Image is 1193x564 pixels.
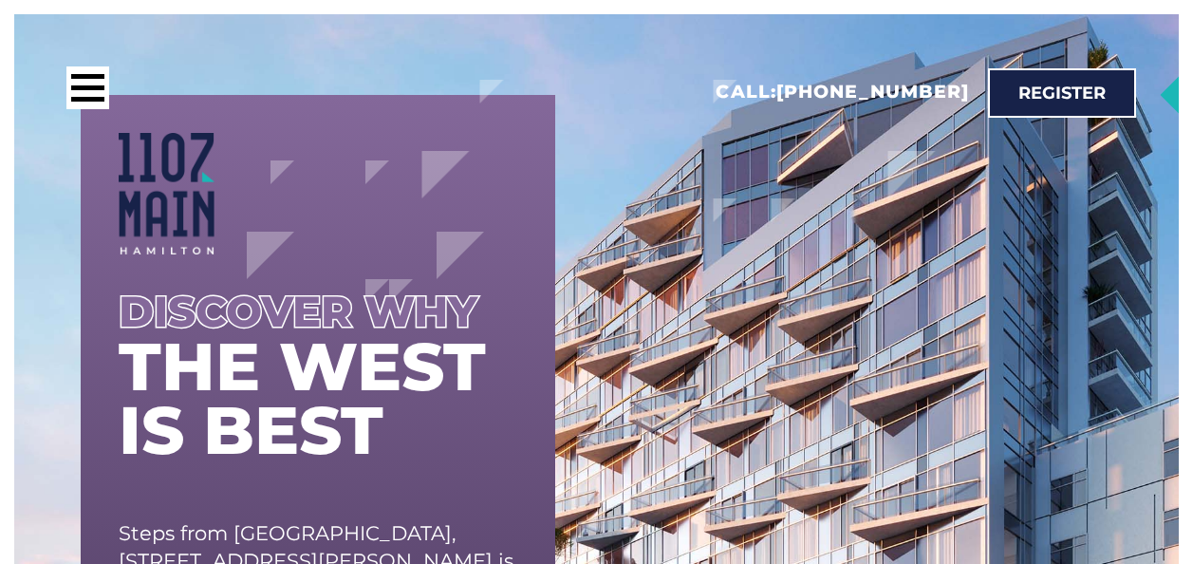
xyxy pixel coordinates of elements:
[119,335,517,462] h1: the west is best
[716,81,969,104] h2: Call:
[119,292,517,331] div: Discover why
[988,68,1136,118] a: Register
[1018,85,1106,102] span: Register
[776,81,969,103] a: [PHONE_NUMBER]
